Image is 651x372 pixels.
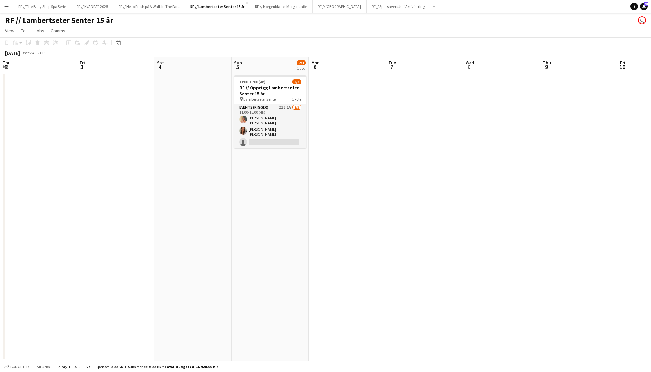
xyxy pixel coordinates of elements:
div: 1 Job [297,66,305,71]
span: 1 Role [292,97,301,102]
span: Lambertseter Senter [243,97,277,102]
span: 2 [2,63,11,71]
span: 8 [465,63,474,71]
span: Tue [388,60,396,65]
app-user-avatar: Marit Holvik [638,16,646,24]
span: Edit [21,28,28,34]
span: Budgeted [10,365,29,369]
span: 40 [644,2,648,6]
span: Wed [466,60,474,65]
button: RF // Morgenbladet Morgenkaffe [250,0,313,13]
span: Fri [620,60,625,65]
button: Budgeted [3,363,30,370]
span: Mon [311,60,320,65]
span: Sat [157,60,164,65]
app-job-card: 11:00-15:00 (4h)2/3RF // Opprigg Lambertseter Senter 15 år Lambertseter Senter1 RoleEvents (Rigge... [234,75,306,148]
button: RF // The Body Shop Spa Serie [13,0,71,13]
button: RF // [GEOGRAPHIC_DATA] [313,0,367,13]
a: Comms [48,26,68,35]
span: View [5,28,14,34]
button: RF // Lambertseter Senter 15 år [185,0,250,13]
app-card-role: Events (Rigger)21I1A2/311:00-15:00 (4h)[PERSON_NAME] [PERSON_NAME][PERSON_NAME] [PERSON_NAME] [234,104,306,148]
a: 40 [640,3,648,10]
button: RF // KVADRAT 2025 [71,0,113,13]
span: 2/3 [292,79,301,84]
span: Thu [543,60,551,65]
div: CEST [40,50,48,55]
span: 7 [387,63,396,71]
span: 2/3 [297,60,306,65]
span: Fri [80,60,85,65]
span: 3 [79,63,85,71]
span: Jobs [35,28,44,34]
button: RF // Specsavers Juli Aktivisering [367,0,430,13]
span: All jobs [36,364,51,369]
span: Week 40 [21,50,37,55]
button: RF // Hello Fresh på A Walk In The Park [113,0,185,13]
div: Salary 16 920.00 KR + Expenses 0.00 KR + Subsistence 0.00 KR = [57,364,218,369]
h3: RF // Opprigg Lambertseter Senter 15 år [234,85,306,96]
span: Comms [51,28,65,34]
span: 10 [619,63,625,71]
span: 5 [233,63,242,71]
span: Thu [3,60,11,65]
a: Edit [18,26,31,35]
span: 6 [310,63,320,71]
div: [DATE] [5,50,20,56]
a: View [3,26,17,35]
span: Sun [234,60,242,65]
span: 11:00-15:00 (4h) [239,79,265,84]
span: Total Budgeted 16 920.00 KR [164,364,218,369]
h1: RF // Lambertseter Senter 15 år [5,15,113,25]
span: 9 [542,63,551,71]
a: Jobs [32,26,47,35]
span: 4 [156,63,164,71]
